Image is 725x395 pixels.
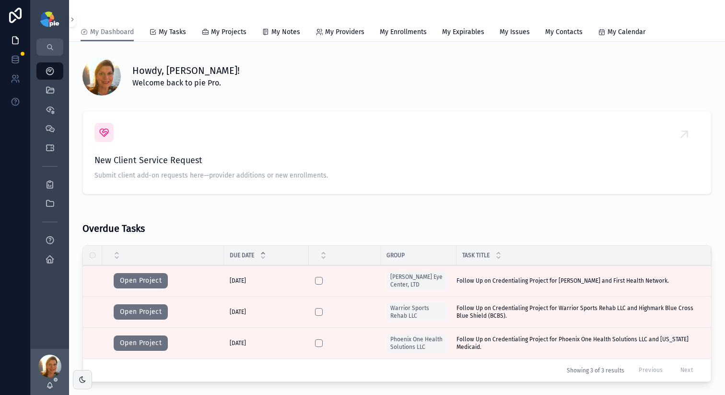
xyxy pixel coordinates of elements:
[83,111,711,194] a: New Client Service RequestSubmit client add-on requests here—provider additions or new enrollments.
[380,27,427,37] span: My Enrollments
[456,304,700,320] span: Follow Up on Credentialing Project for Warrior Sports Rehab LLC and Highmark Blue Cross Blue Shie...
[114,304,168,320] button: Open Project
[230,277,246,285] span: [DATE]
[386,251,405,259] span: Group
[230,308,246,316] span: [DATE]
[262,24,300,43] a: My Notes
[390,304,443,320] span: Warrior Sports Rehab LLC
[82,221,145,236] h3: Overdue Tasks
[90,27,134,37] span: My Dashboard
[40,12,59,27] img: App logo
[230,339,246,347] span: [DATE]
[201,24,246,43] a: My Projects
[545,27,583,37] span: My Contacts
[608,27,645,37] span: My Calendar
[390,335,443,351] span: Phoenix One Health Solutions LLC
[149,24,186,43] a: My Tasks
[211,27,246,37] span: My Projects
[271,27,300,37] span: My Notes
[386,271,447,290] a: [PERSON_NAME] Eye Center, LTD
[462,251,490,259] span: Task Title
[159,27,186,37] span: My Tasks
[31,56,69,280] div: scrollable content
[500,24,530,43] a: My Issues
[114,277,168,284] a: Open Project
[114,335,168,351] button: Open Project
[230,251,254,259] span: Due Date
[114,273,168,288] button: Open Project
[500,27,530,37] span: My Issues
[456,335,700,351] span: Follow Up on Credentialing Project for Phoenix One Health Solutions LLC and [US_STATE] Medicaid.
[545,24,583,43] a: My Contacts
[316,24,364,43] a: My Providers
[386,334,447,353] a: Phoenix One Health Solutions LLC
[442,24,484,43] a: My Expirables
[94,154,700,167] span: New Client Service Request
[81,24,134,42] a: My Dashboard
[456,277,669,285] span: Follow Up on Credentialing Project for [PERSON_NAME] and First Health Network.
[132,77,240,89] span: Welcome back to pie Pro.
[598,24,645,43] a: My Calendar
[94,171,700,180] span: Submit client add-on requests here—provider additions or new enrollments.
[325,27,364,37] span: My Providers
[132,64,240,77] h1: Howdy, [PERSON_NAME]!
[380,24,427,43] a: My Enrollments
[114,309,168,315] a: Open Project
[567,367,624,374] span: Showing 3 of 3 results
[390,273,443,288] span: [PERSON_NAME] Eye Center, LTD
[442,27,484,37] span: My Expirables
[386,302,447,322] a: Warrior Sports Rehab LLC
[114,340,168,347] a: Open Project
